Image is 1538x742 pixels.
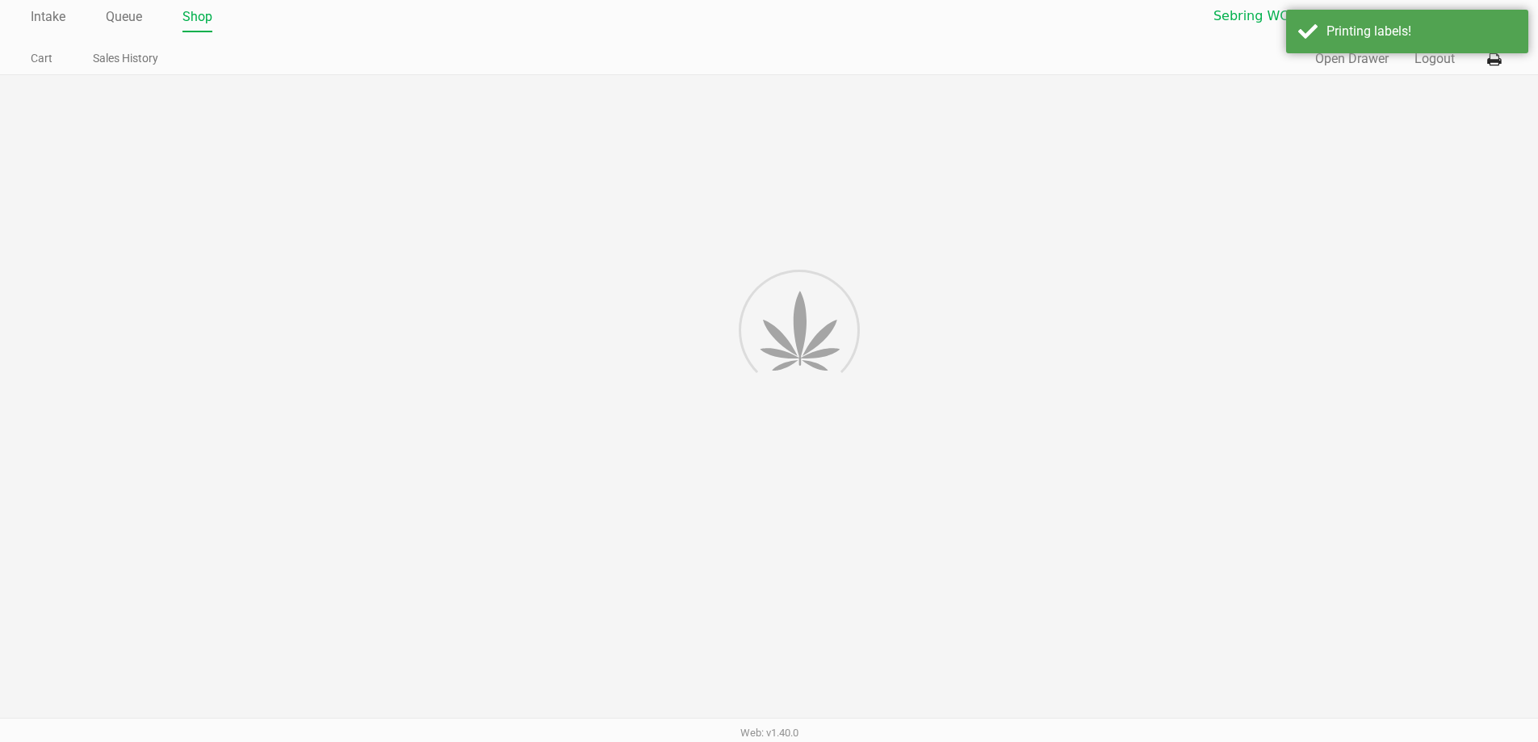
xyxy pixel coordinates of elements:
a: Sales History [93,48,158,69]
span: Sebring WC [1213,6,1371,26]
a: Intake [31,6,65,28]
div: Printing labels! [1326,22,1516,41]
button: Logout [1414,49,1455,69]
a: Queue [106,6,142,28]
a: Cart [31,48,52,69]
span: Web: v1.40.0 [740,727,798,739]
a: Shop [182,6,212,28]
span: [PERSON_NAME] [1421,8,1507,25]
button: Open Drawer [1315,49,1389,69]
button: Select [1381,2,1404,31]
